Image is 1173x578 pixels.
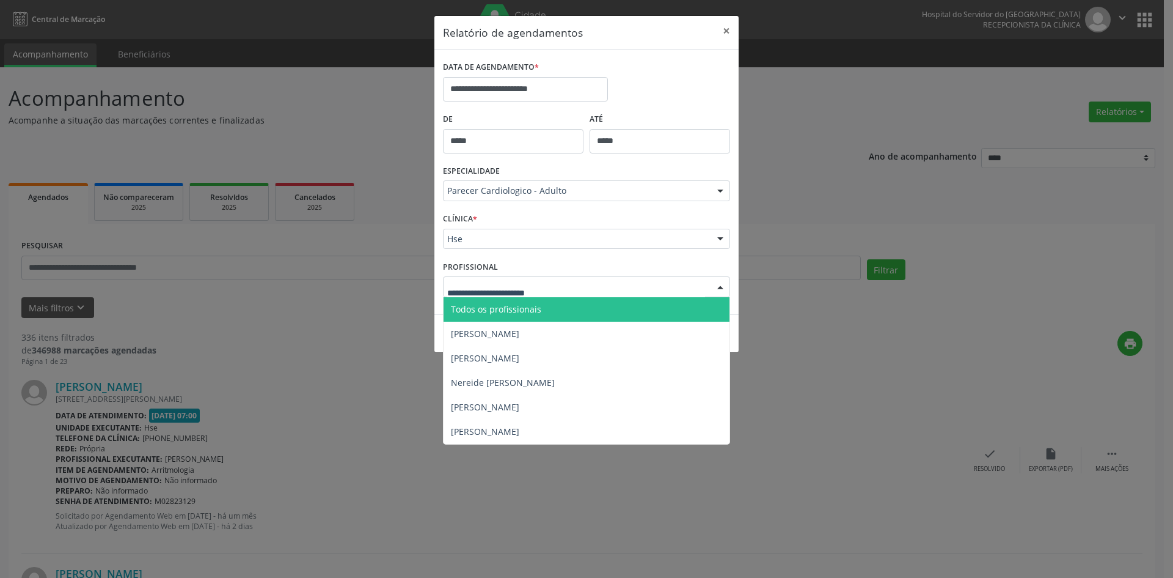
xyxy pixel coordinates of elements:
label: PROFISSIONAL [443,258,498,276]
span: Parecer Cardiologico - Adulto [447,185,705,197]
label: ESPECIALIDADE [443,162,500,181]
label: De [443,110,583,129]
span: [PERSON_NAME] [451,352,519,364]
h5: Relatório de agendamentos [443,24,583,40]
span: [PERSON_NAME] [451,328,519,339]
button: Close [714,16,739,46]
span: Hse [447,233,705,245]
label: DATA DE AGENDAMENTO [443,58,539,77]
span: Todos os profissionais [451,303,541,315]
label: ATÉ [590,110,730,129]
span: Nereide [PERSON_NAME] [451,377,555,388]
span: [PERSON_NAME] [451,401,519,413]
label: CLÍNICA [443,210,477,229]
span: [PERSON_NAME] [451,426,519,437]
